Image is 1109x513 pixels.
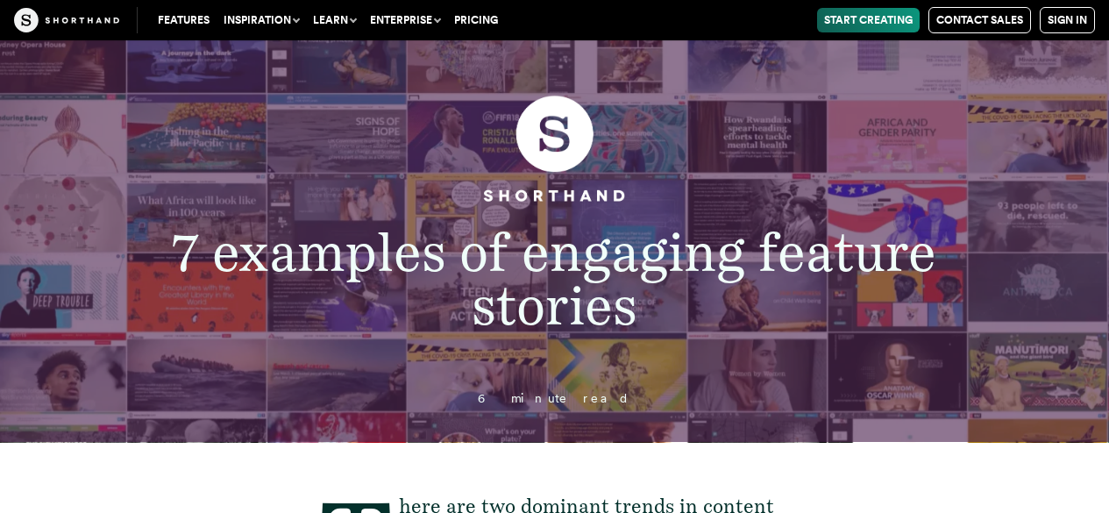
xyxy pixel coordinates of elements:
[1040,7,1095,33] a: Sign in
[172,220,936,336] span: 7 examples of engaging feature stories
[151,8,217,32] a: Features
[447,8,505,32] a: Pricing
[817,8,920,32] a: Start Creating
[478,391,630,405] span: 6 minute read
[363,8,447,32] button: Enterprise
[14,8,119,32] img: The Craft
[928,7,1031,33] a: Contact Sales
[306,8,363,32] button: Learn
[217,8,306,32] button: Inspiration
